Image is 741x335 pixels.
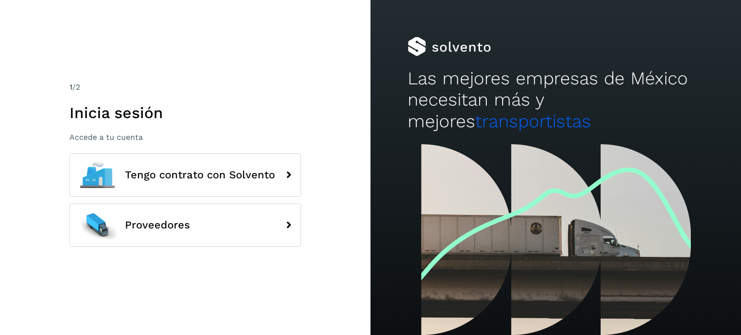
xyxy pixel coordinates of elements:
[69,153,301,197] button: Tengo contrato con Solvento
[69,104,301,122] h1: Inicia sesión
[475,111,591,132] span: transportistas
[69,203,301,247] button: Proveedores
[125,169,275,181] span: Tengo contrato con Solvento
[69,82,72,92] span: 1
[408,68,704,132] h2: Las mejores empresas de México necesitan más y mejores
[125,219,190,231] span: Proveedores
[69,133,301,142] p: Accede a tu cuenta
[69,81,301,93] div: /2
